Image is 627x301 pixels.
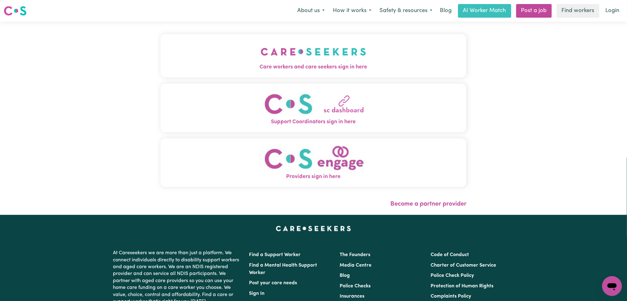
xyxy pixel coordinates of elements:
a: Become a partner provider [390,201,466,207]
a: Find workers [557,4,599,18]
a: Careseekers logo [4,4,27,18]
a: Complaints Policy [431,294,471,299]
a: The Founders [340,252,371,257]
a: Careseekers home page [276,226,351,231]
a: Find a Mental Health Support Worker [249,263,317,275]
a: Post a job [516,4,552,18]
span: Providers sign in here [161,173,467,181]
button: Care workers and care seekers sign in here [161,34,467,77]
a: Protection of Human Rights [431,284,493,289]
a: Blog [436,4,456,18]
span: Support Coordinators sign in here [161,118,467,126]
a: Police Check Policy [431,273,474,278]
a: Login [602,4,623,18]
a: Police Checks [340,284,371,289]
img: Careseekers logo [4,5,27,16]
a: Sign In [249,291,265,296]
button: Safety & resources [376,4,436,17]
button: About us [293,4,329,17]
a: Blog [340,273,350,278]
a: Code of Conduct [431,252,469,257]
a: AI Worker Match [458,4,511,18]
button: Support Coordinators sign in here [161,84,467,132]
iframe: Button to launch messaging window [602,276,622,296]
button: How it works [329,4,376,17]
span: Care workers and care seekers sign in here [161,63,467,71]
button: Providers sign in here [161,138,467,187]
a: Charter of Customer Service [431,263,496,268]
a: Post your care needs [249,281,297,286]
a: Insurances [340,294,365,299]
a: Find a Support Worker [249,252,301,257]
a: Media Centre [340,263,372,268]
